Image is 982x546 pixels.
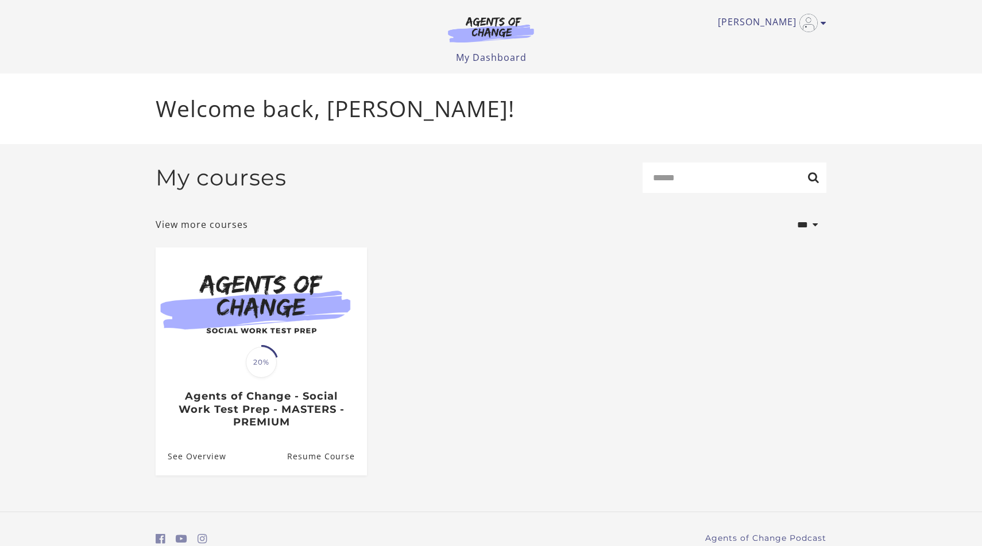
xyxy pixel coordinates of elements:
[176,533,187,544] i: https://www.youtube.com/c/AgentsofChangeTestPrepbyMeaganMitchell (Open in a new window)
[156,218,248,231] a: View more courses
[156,164,287,191] h2: My courses
[718,14,821,32] a: Toggle menu
[287,437,367,475] a: Agents of Change - Social Work Test Prep - MASTERS - PREMIUM: Resume Course
[705,532,826,544] a: Agents of Change Podcast
[156,437,226,475] a: Agents of Change - Social Work Test Prep - MASTERS - PREMIUM: See Overview
[168,390,354,429] h3: Agents of Change - Social Work Test Prep - MASTERS - PREMIUM
[156,92,826,126] p: Welcome back, [PERSON_NAME]!
[198,533,207,544] i: https://www.instagram.com/agentsofchangeprep/ (Open in a new window)
[436,16,546,42] img: Agents of Change Logo
[456,51,527,64] a: My Dashboard
[156,533,165,544] i: https://www.facebook.com/groups/aswbtestprep (Open in a new window)
[246,347,277,378] span: 20%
